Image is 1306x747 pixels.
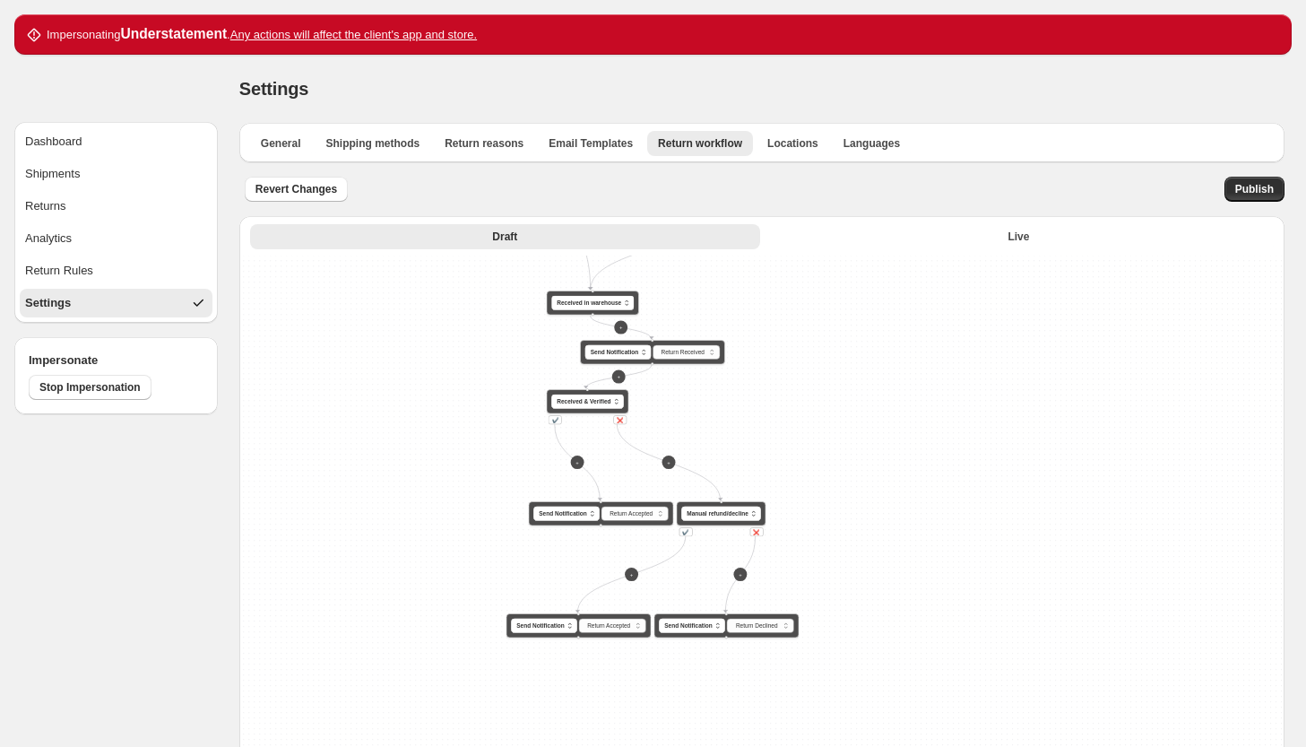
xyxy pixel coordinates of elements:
button: Analytics [20,224,212,253]
span: Shipping methods [326,136,420,151]
span: Send Notification [516,621,564,630]
button: Received & Verified [551,395,623,409]
span: Locations [767,136,818,151]
div: Received & Verified✔️❌ [547,389,628,413]
span: Live [1008,230,1029,244]
span: Send Notification [664,621,712,630]
button: + [625,568,638,581]
span: Manual refund/decline [687,509,748,518]
u: Any actions will affect the client's app and store. [230,28,477,41]
button: + [733,568,747,581]
span: Send Notification [539,509,586,518]
span: Return workflow [658,136,742,151]
button: + [614,321,627,334]
div: Send Notification [654,613,799,638]
button: + [570,456,584,469]
span: Received & Verified [557,397,610,406]
p: Impersonating . [47,25,477,44]
g: Edge from 34f970a7-1fb0-4f3b-b53b-cad3b92081b8 to 4fda58b6-a2d0-42c5-80eb-f1f474244a00 [725,536,755,612]
button: Settings [20,289,212,317]
button: Received in warehouse [551,296,634,310]
span: Draft [492,230,517,244]
g: Edge from 99b6810d-12da-4526-82b4-274564b295aa to a3a5f5c0-01b7-4596-a9fd-17aaf7f43f7d [555,424,601,500]
button: Send Notification [511,619,576,633]
button: Send Notification [585,345,651,360]
g: Edge from bea70c7a-cc2e-4b0d-8fa8-88d78084610f to 705dcf02-b910-4d92-b8a2-b656c658926e [590,316,651,339]
button: + [662,456,675,469]
span: Publish [1235,182,1274,196]
span: Languages [843,136,900,151]
button: Revert Changes [245,177,348,202]
button: + [612,370,626,384]
span: Send Notification [591,348,638,357]
button: Shipments [20,160,212,188]
button: Draft version [250,224,760,249]
span: Revert Changes [255,182,337,196]
g: Edge from 705dcf02-b910-4d92-b8a2-b656c658926e to 99b6810d-12da-4526-82b4-274564b295aa [585,365,651,388]
button: Stop Impersonation [29,375,151,400]
div: Returns [25,197,66,215]
button: Publish [1224,177,1284,202]
button: Return Rules [20,256,212,285]
button: Send Notification [659,619,724,633]
span: Received in warehouse [557,299,621,308]
button: Returns [20,192,212,221]
div: Send Notification [506,613,651,638]
button: Live version [764,224,1274,249]
div: Send Notification [529,501,673,526]
strong: Understatement [120,26,227,41]
span: Stop Impersonation [39,380,141,395]
div: Shipments [25,165,80,183]
button: Manual refund/decline [681,507,761,521]
h4: Impersonate [29,352,203,369]
div: Return Rules [25,262,93,280]
button: Send Notification [533,507,599,521]
span: General [261,136,301,151]
div: Manual refund/decline✔️❌ [677,501,766,526]
div: Send Notification [580,340,724,364]
span: Settings [239,79,308,99]
div: Settings [25,294,71,312]
div: Received in warehouse [547,291,639,315]
g: Edge from 18da7ce6-733f-4c7c-8c52-1b72f44448ca to bea70c7a-cc2e-4b0d-8fa8-88d78084610f [590,204,725,290]
span: Email Templates [549,136,633,151]
div: Analytics [25,230,72,248]
span: Return reasons [445,136,523,151]
button: Dashboard [20,127,212,156]
div: Dashboard [25,133,82,151]
g: Edge from 34f970a7-1fb0-4f3b-b53b-cad3b92081b8 to dbdfb515-768d-4c60-8dab-0dae96315e55 [577,536,685,612]
g: Edge from 99b6810d-12da-4526-82b4-274564b295aa to 34f970a7-1fb0-4f3b-b53b-cad3b92081b8 [617,424,720,500]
